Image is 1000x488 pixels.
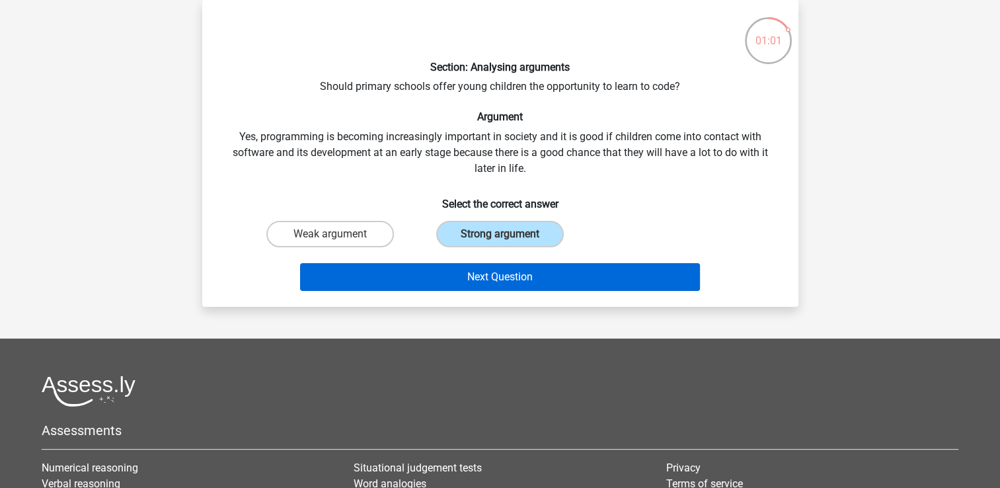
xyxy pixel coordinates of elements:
[354,462,482,474] a: Situational judgement tests
[223,187,777,210] h6: Select the correct answer
[300,263,700,291] button: Next Question
[744,16,793,49] div: 01:01
[223,61,777,73] h6: Section: Analysing arguments
[436,221,564,247] label: Strong argument
[266,221,394,247] label: Weak argument
[42,376,135,407] img: Assessly logo
[42,462,138,474] a: Numerical reasoning
[208,11,793,296] div: Should primary schools offer young children the opportunity to learn to code? Yes, programming is...
[223,110,777,123] h6: Argument
[666,462,701,474] a: Privacy
[42,423,958,438] h5: Assessments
